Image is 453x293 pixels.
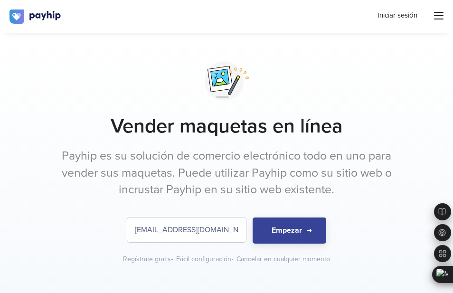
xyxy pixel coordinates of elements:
input: Introduzca su dirección de correo electrónico [127,217,246,242]
h1: Vender maquetas en línea [45,114,407,138]
p: Payhip es su solución de comercio electrónico todo en uno para vender sus maquetas. Puede utiliza... [45,148,407,198]
img: logo.svg [9,9,62,24]
a: Iniciar sesión [377,10,417,20]
div: Regístrate gratis [123,255,174,264]
div: Fácil configuración [176,255,235,264]
button: Empezar [253,217,326,244]
span: • [231,255,234,263]
img: svg+xml;utf8,%3Csvg%20viewBox%3D%220%200%20100%20100%22%20xmlns%3D%22http%3A%2F%2Fwww.w3.org%2F20... [203,57,251,105]
span: • [171,255,173,263]
div: Cancelar en cualquier momento [236,255,330,264]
